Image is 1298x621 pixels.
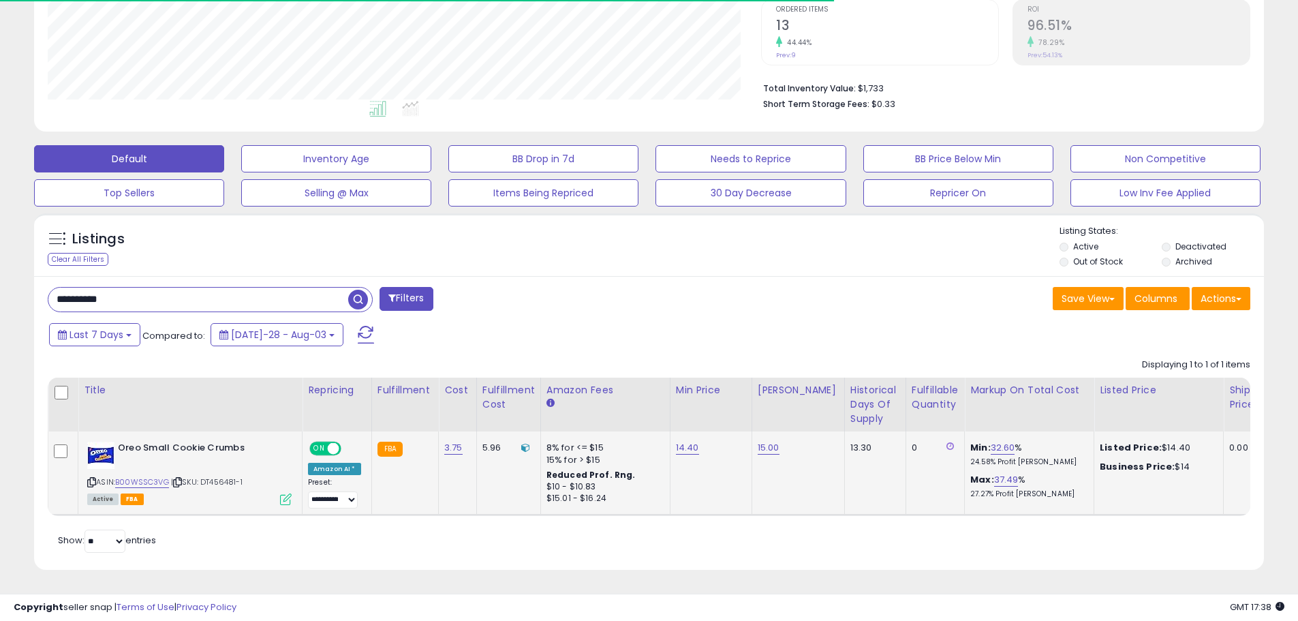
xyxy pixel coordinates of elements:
[211,323,343,346] button: [DATE]-28 - Aug-03
[1100,442,1213,454] div: $14.40
[970,442,1083,467] div: %
[377,383,433,397] div: Fulfillment
[970,383,1088,397] div: Markup on Total Cost
[308,478,361,509] div: Preset:
[48,253,108,266] div: Clear All Filters
[546,454,660,466] div: 15% for > $15
[970,473,994,486] b: Max:
[1175,256,1212,267] label: Archived
[758,441,779,455] a: 15.00
[49,323,140,346] button: Last 7 Days
[308,383,366,397] div: Repricing
[758,383,839,397] div: [PERSON_NAME]
[776,18,998,36] h2: 13
[1073,241,1098,252] label: Active
[676,383,746,397] div: Min Price
[1027,18,1250,36] h2: 96.51%
[863,179,1053,207] button: Repricer On
[311,443,328,455] span: ON
[339,443,361,455] span: OFF
[1229,442,1252,454] div: 0.00
[1229,383,1256,412] div: Ship Price
[782,37,812,48] small: 44.44%
[377,442,403,457] small: FBA
[970,441,991,454] b: Min:
[58,534,156,547] span: Show: entries
[1070,145,1261,172] button: Non Competitive
[14,601,236,614] div: seller snap | |
[117,601,174,614] a: Terms of Use
[763,79,1240,95] li: $1,733
[308,463,361,475] div: Amazon AI *
[863,145,1053,172] button: BB Price Below Min
[1175,241,1226,252] label: Deactivated
[176,601,236,614] a: Privacy Policy
[965,378,1094,431] th: The percentage added to the cost of goods (COGS) that forms the calculator for Min & Max prices.
[1034,37,1064,48] small: 78.29%
[676,441,699,455] a: 14.40
[970,489,1083,499] p: 27.27% Profit [PERSON_NAME]
[118,442,283,458] b: Oreo Small Cookie Crumbs
[776,6,998,14] span: Ordered Items
[1100,460,1175,473] b: Business Price:
[231,328,326,342] span: [DATE]-28 - Aug-03
[1100,441,1162,454] b: Listed Price:
[1126,287,1190,310] button: Columns
[1027,6,1250,14] span: ROI
[1073,256,1123,267] label: Out of Stock
[444,383,471,397] div: Cost
[87,442,292,504] div: ASIN:
[115,476,169,488] a: B00WSSC3VG
[1142,359,1250,372] div: Displaying 1 to 1 of 1 items
[655,145,846,172] button: Needs to Reprice
[776,51,796,59] small: Prev: 9
[546,383,664,397] div: Amazon Fees
[444,441,463,455] a: 3.75
[482,383,535,412] div: Fulfillment Cost
[14,601,63,614] strong: Copyright
[380,287,433,311] button: Filters
[546,442,660,454] div: 8% for <= $15
[1100,461,1213,473] div: $14
[546,493,660,504] div: $15.01 - $16.24
[763,82,856,94] b: Total Inventory Value:
[912,442,954,454] div: 0
[546,481,660,493] div: $10 - $10.83
[1134,292,1177,305] span: Columns
[1027,51,1062,59] small: Prev: 54.13%
[241,179,431,207] button: Selling @ Max
[72,230,125,249] h5: Listings
[482,442,530,454] div: 5.96
[1230,601,1284,614] span: 2025-08-11 17:38 GMT
[1060,225,1264,238] p: Listing States:
[1192,287,1250,310] button: Actions
[69,328,123,342] span: Last 7 Days
[87,494,119,505] span: All listings currently available for purchase on Amazon
[171,476,243,487] span: | SKU: DT456481-1
[448,145,638,172] button: BB Drop in 7d
[1100,383,1218,397] div: Listed Price
[994,473,1019,487] a: 37.49
[850,383,900,426] div: Historical Days Of Supply
[871,97,895,110] span: $0.33
[850,442,895,454] div: 13.30
[546,469,636,481] b: Reduced Prof. Rng.
[1070,179,1261,207] button: Low Inv Fee Applied
[912,383,959,412] div: Fulfillable Quantity
[970,457,1083,467] p: 24.58% Profit [PERSON_NAME]
[1053,287,1124,310] button: Save View
[991,441,1015,455] a: 32.60
[546,397,555,410] small: Amazon Fees.
[87,442,114,469] img: 51Pw705bicL._SL40_.jpg
[84,383,296,397] div: Title
[121,494,144,505] span: FBA
[970,474,1083,499] div: %
[241,145,431,172] button: Inventory Age
[34,179,224,207] button: Top Sellers
[34,145,224,172] button: Default
[142,329,205,342] span: Compared to:
[655,179,846,207] button: 30 Day Decrease
[763,98,869,110] b: Short Term Storage Fees:
[448,179,638,207] button: Items Being Repriced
